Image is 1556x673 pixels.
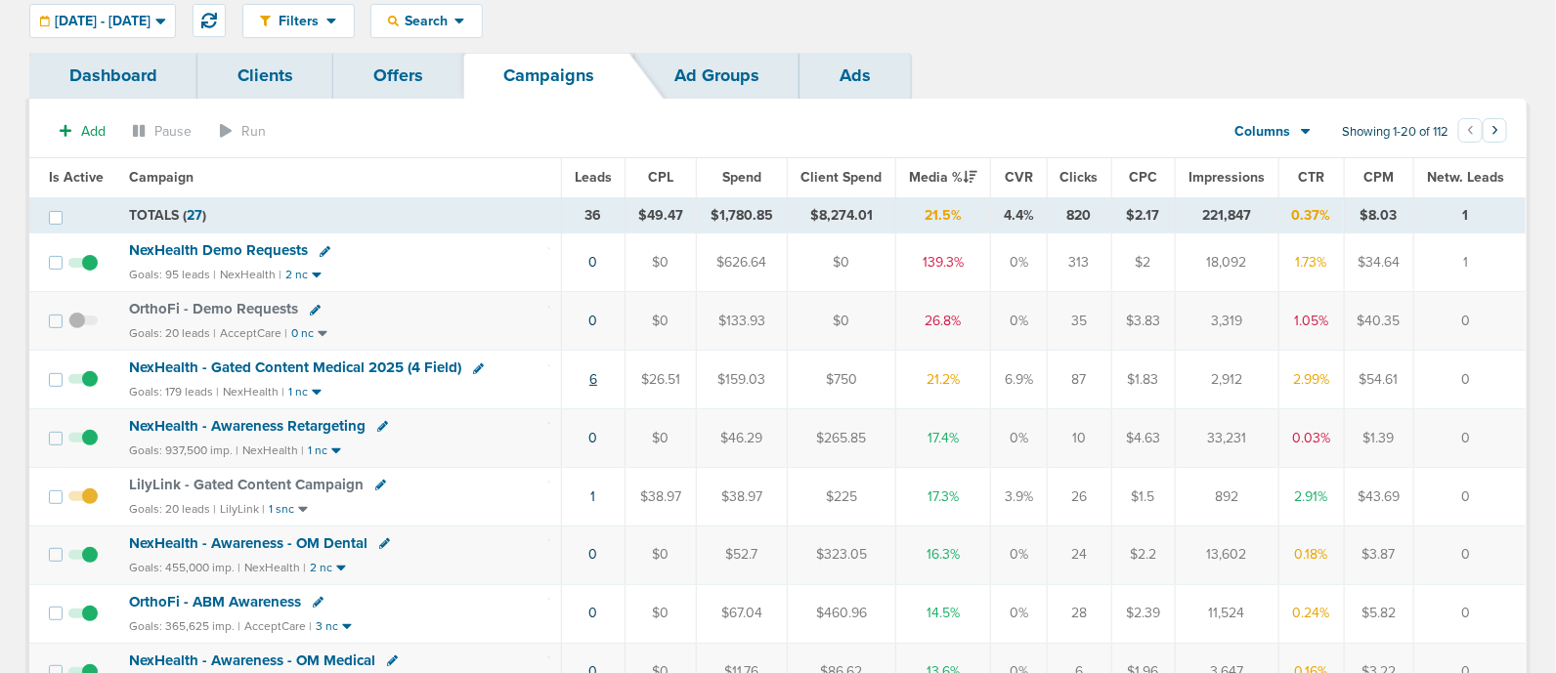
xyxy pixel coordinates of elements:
td: 10 [1047,409,1111,468]
td: $67.04 [697,584,788,643]
td: 0 [1413,409,1526,468]
small: 1 nc [288,385,308,400]
small: NexHealth | [244,561,306,574]
td: 0.18% [1278,526,1344,584]
td: 0.03% [1278,409,1344,468]
small: NexHealth | [220,268,281,281]
td: $0 [626,584,697,643]
td: 2,912 [1175,351,1278,409]
span: 27 [187,207,202,224]
td: $43.69 [1344,467,1413,526]
td: 1 [1413,233,1526,292]
td: $1.39 [1344,409,1413,468]
td: 0.24% [1278,584,1344,643]
small: Goals: 455,000 imp. | [129,561,240,575]
td: $34.64 [1344,233,1413,292]
span: Is Active [49,169,104,186]
td: $2.39 [1111,584,1175,643]
td: 21.2% [896,351,991,409]
span: CPC [1129,169,1157,186]
td: 313 [1047,233,1111,292]
td: $1,780.85 [697,197,788,233]
span: Campaign [129,169,194,186]
span: NexHealth - Awareness Retargeting [129,417,366,435]
span: NexHealth - Awareness - OM Medical [129,652,375,669]
td: 1 [1413,197,1526,233]
span: OrthoFi - ABM Awareness [129,593,301,610]
td: $3.83 [1111,292,1175,351]
td: TOTALS ( ) [117,197,562,233]
td: 36 [562,197,626,233]
td: 0% [991,233,1048,292]
td: $0 [626,292,697,351]
td: 0.37% [1278,197,1344,233]
span: Media % [910,169,977,186]
span: NexHealth - Gated Content Medical 2025 (4 Field) [129,358,461,376]
td: 139.3% [896,233,991,292]
span: NexHealth Demo Requests [129,241,308,259]
span: CVR [1005,169,1033,186]
td: 13,602 [1175,526,1278,584]
td: 2.99% [1278,351,1344,409]
small: 1 nc [308,443,327,458]
td: 33,231 [1175,409,1278,468]
span: Netw. Leads [1427,169,1504,186]
td: $0 [787,233,895,292]
td: $46.29 [697,409,788,468]
td: $0 [626,409,697,468]
td: 4.4% [991,197,1048,233]
td: 14.5% [896,584,991,643]
td: $225 [787,467,895,526]
span: Client Spend [801,169,883,186]
td: 26 [1047,467,1111,526]
td: $5.82 [1344,584,1413,643]
td: 3,319 [1175,292,1278,351]
td: 0% [991,526,1048,584]
td: 0 [1413,292,1526,351]
small: Goals: 937,500 imp. | [129,443,238,458]
td: $0 [626,526,697,584]
td: 2.91% [1278,467,1344,526]
span: Clicks [1060,169,1099,186]
td: $54.61 [1344,351,1413,409]
td: $3.87 [1344,526,1413,584]
td: $2.17 [1111,197,1175,233]
a: 0 [589,430,598,446]
span: Showing 1-20 of 112 [1342,124,1448,141]
small: 2 nc [310,561,332,575]
td: 17.3% [896,467,991,526]
a: 0 [589,254,598,271]
a: 0 [589,313,598,329]
small: Goals: 20 leads | [129,502,216,517]
td: 0% [991,409,1048,468]
td: $460.96 [787,584,895,643]
small: NexHealth | [223,385,284,399]
small: LilyLink | [220,502,265,516]
td: 35 [1047,292,1111,351]
button: Go to next page [1483,118,1507,143]
td: 26.8% [896,292,991,351]
small: AcceptCare | [220,326,287,340]
td: 21.5% [896,197,991,233]
td: $265.85 [787,409,895,468]
td: $38.97 [626,467,697,526]
small: 0 nc [291,326,314,341]
button: Add [49,117,116,146]
td: $0 [787,292,895,351]
td: $323.05 [787,526,895,584]
span: Columns [1235,122,1291,142]
td: 0 [1413,467,1526,526]
td: 0% [991,584,1048,643]
td: $626.64 [697,233,788,292]
td: 1.73% [1278,233,1344,292]
td: $133.93 [697,292,788,351]
ul: Pagination [1458,121,1507,145]
td: $49.47 [626,197,697,233]
td: 820 [1047,197,1111,233]
span: Impressions [1189,169,1265,186]
span: NexHealth - Awareness - OM Dental [129,534,367,552]
td: 24 [1047,526,1111,584]
td: 892 [1175,467,1278,526]
td: 6.9% [991,351,1048,409]
small: Goals: 95 leads | [129,268,216,282]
